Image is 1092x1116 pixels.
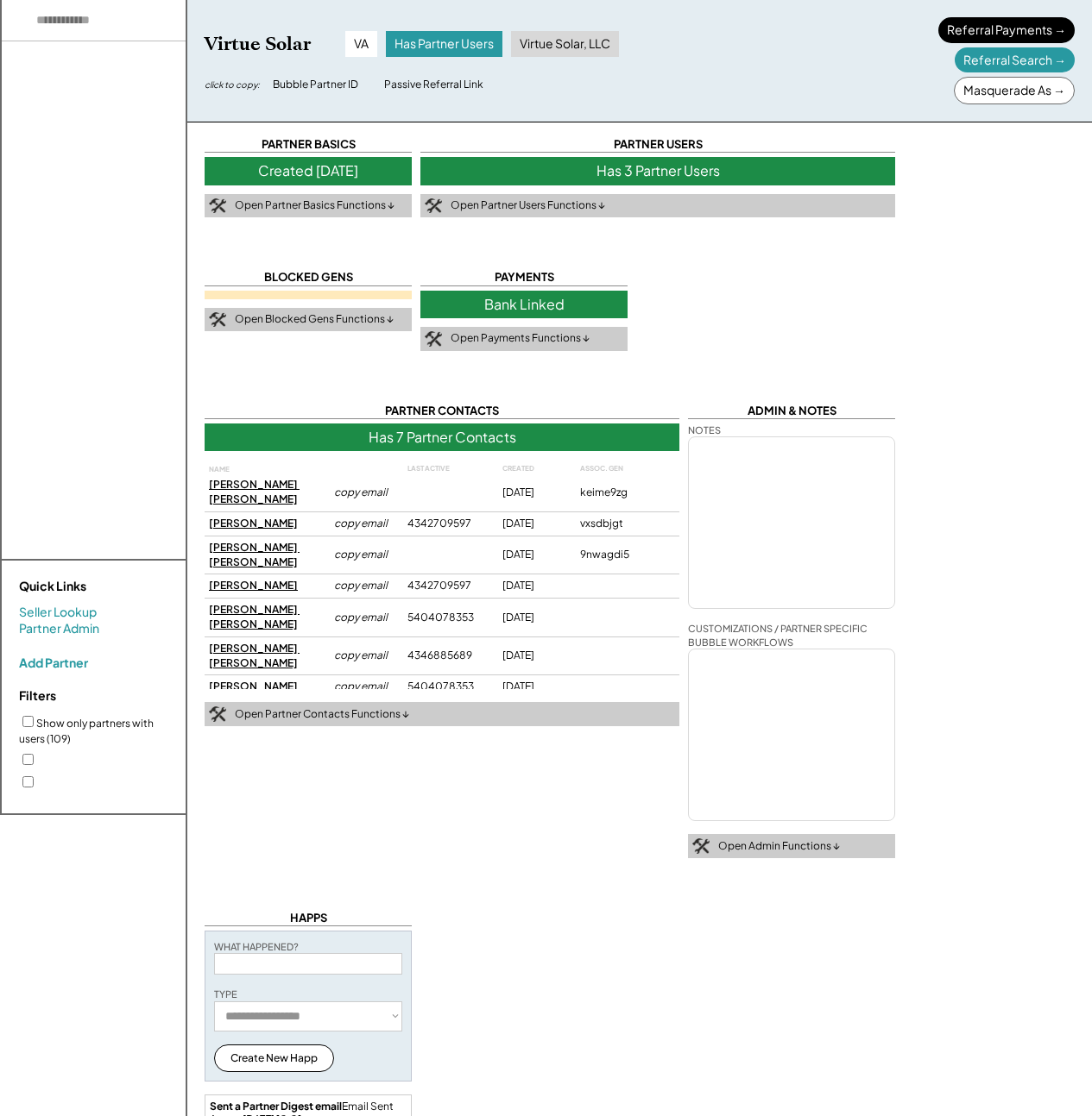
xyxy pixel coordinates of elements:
[334,611,395,625] div: copy email
[688,622,895,649] div: CUSTOMIZATIONS / PARTNER SPECIFIC BUBBLE WORKFLOWS
[580,464,641,473] div: ASSOC. GEN
[334,548,395,562] div: copy email
[205,157,412,185] div: Created [DATE]
[688,403,895,419] div: ADMIN & NOTES
[420,291,628,318] div: Bank Linked
[209,579,321,593] div: [PERSON_NAME]
[407,579,489,593] div: 4342709597
[19,578,192,595] div: Quick Links
[420,157,895,185] div: Has 3 Partner Users
[407,680,489,694] div: 5404078353
[718,839,840,854] div: Open Admin Functions ↓
[451,198,605,213] div: Open Partner Users Functions ↓
[235,707,409,722] div: Open Partner Contacts Functions ↓
[209,465,321,473] div: NAME
[502,680,567,694] div: [DATE]
[955,47,1075,73] div: Referral Search →
[407,611,489,625] div: 5404078353
[502,649,567,663] div: [DATE]
[205,423,679,451] div: Has 7 Partner Contacts
[425,198,442,214] img: tool-icon.png
[502,548,567,562] div: [DATE]
[692,838,710,854] img: tool-icon.png
[235,312,394,327] div: Open Blocked Gens Functions ↓
[209,603,321,632] div: [PERSON_NAME] [PERSON_NAME]
[209,680,321,694] div: [PERSON_NAME]
[205,136,412,153] div: PARTNER BASICS
[273,78,358,92] div: Bubble Partner ID
[407,649,489,663] div: 4346885689
[420,136,895,153] div: PARTNER USERS
[345,31,377,57] div: VA
[205,32,311,56] div: Virtue Solar
[580,517,641,531] div: vxsdbjgt
[407,464,489,473] div: LAST ACTIVE
[334,486,395,500] div: copy email
[19,620,99,637] a: Partner Admin
[688,423,721,436] div: NOTES
[334,517,395,531] div: copy email
[502,517,567,531] div: [DATE]
[938,17,1075,43] div: Referral Payments →
[205,78,260,91] div: click to copy:
[425,331,442,347] img: tool-icon.png
[954,77,1075,104] div: Masquerade As →
[334,579,395,593] div: copy email
[205,910,412,926] div: HAPPS
[386,31,502,57] div: Has Partner Users
[19,604,97,621] a: Seller Lookup
[205,403,679,419] div: PARTNER CONTACTS
[580,486,641,500] div: keime9zg
[334,649,395,663] div: copy email
[209,517,321,531] div: [PERSON_NAME]
[210,1100,342,1113] strong: Sent a Partner Digest email
[502,486,567,500] div: [DATE]
[214,940,299,953] div: WHAT HAPPENED?
[502,464,567,473] div: CREATED
[420,269,628,285] div: PAYMENTS
[511,31,619,57] div: Virtue Solar, LLC
[205,269,412,285] div: BLOCKED GENS
[19,687,56,703] strong: Filters
[451,331,590,346] div: Open Payments Functions ↓
[502,579,567,593] div: [DATE]
[19,655,88,670] div: Add Partner
[209,198,226,214] img: tool-icon.png
[209,312,226,328] img: tool-icon.png
[209,706,226,722] img: tool-icon.png
[580,548,641,562] div: 9nwagdi5
[209,642,321,671] div: [PERSON_NAME] [PERSON_NAME]
[214,987,237,1000] div: TYPE
[209,541,321,570] div: [PERSON_NAME] [PERSON_NAME]
[407,517,489,531] div: 4342709597
[502,611,567,625] div: [DATE]
[334,680,395,694] div: copy email
[19,717,154,745] label: Show only partners with users (109)
[235,198,395,213] div: Open Partner Basics Functions ↓
[214,1044,334,1072] button: Create New Happ
[384,78,483,92] div: Passive Referral Link
[209,478,321,507] div: [PERSON_NAME] [PERSON_NAME]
